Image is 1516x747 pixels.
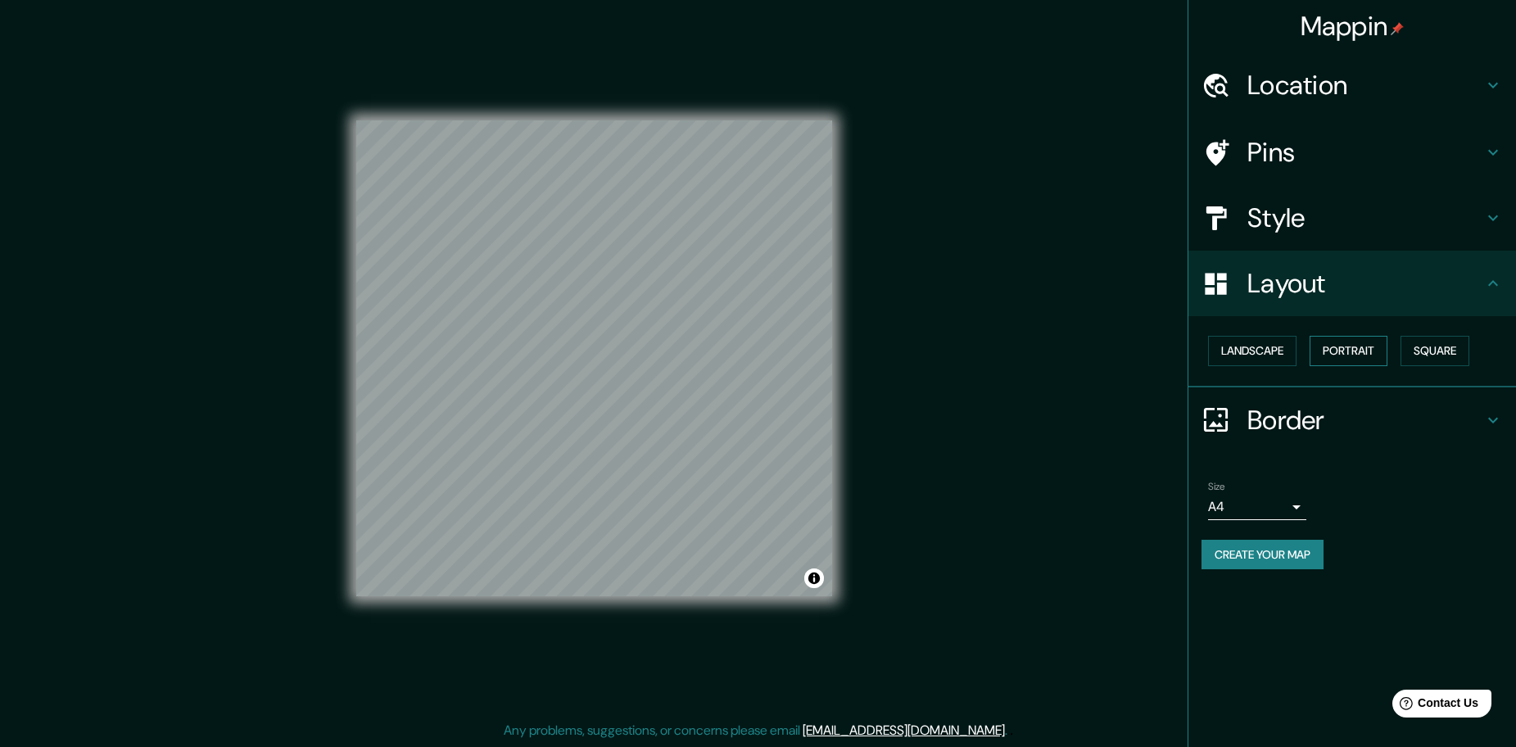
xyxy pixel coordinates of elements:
h4: Border [1247,404,1483,437]
h4: Style [1247,201,1483,234]
div: Pins [1188,120,1516,185]
div: . [1010,721,1013,740]
h4: Location [1247,69,1483,102]
h4: Pins [1247,136,1483,169]
div: Border [1188,387,1516,453]
div: Layout [1188,251,1516,316]
div: Style [1188,185,1516,251]
div: . [1007,721,1010,740]
img: pin-icon.png [1391,22,1404,35]
h4: Layout [1247,267,1483,300]
p: Any problems, suggestions, or concerns please email . [504,721,1007,740]
div: A4 [1208,494,1306,520]
button: Create your map [1201,540,1324,570]
iframe: Help widget launcher [1370,683,1498,729]
button: Square [1401,336,1469,366]
canvas: Map [356,120,832,596]
button: Landscape [1208,336,1297,366]
a: [EMAIL_ADDRESS][DOMAIN_NAME] [803,722,1005,739]
div: Location [1188,52,1516,118]
button: Portrait [1310,336,1387,366]
h4: Mappin [1301,10,1405,43]
label: Size [1208,479,1225,493]
button: Toggle attribution [804,568,824,588]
